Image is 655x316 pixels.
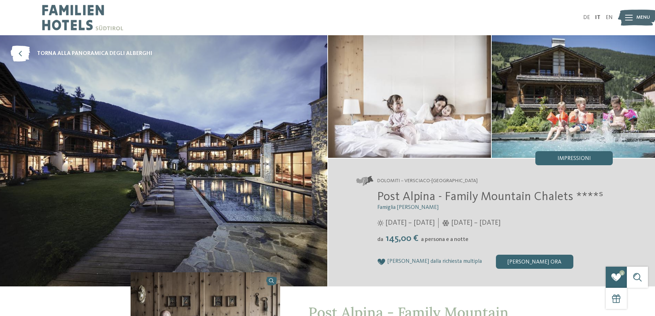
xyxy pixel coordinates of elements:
[496,255,573,269] div: [PERSON_NAME] ora
[595,15,600,20] a: IT
[636,14,650,21] span: Menu
[377,237,383,242] span: da
[606,267,627,288] a: 3
[377,205,439,210] span: Famiglia [PERSON_NAME]
[558,156,591,161] span: Impressioni
[11,46,152,62] a: torna alla panoramica degli alberghi
[606,15,613,20] a: EN
[583,15,590,20] a: DE
[442,220,449,226] i: Orari d'apertura inverno
[37,50,152,57] span: torna alla panoramica degli alberghi
[377,178,478,185] span: Dolomiti – Versciaco-[GEOGRAPHIC_DATA]
[377,191,603,203] span: Post Alpina - Family Mountain Chalets ****ˢ
[384,234,420,243] span: 145,00 €
[385,218,435,228] span: [DATE] – [DATE]
[492,35,655,158] img: Il family hotel a San Candido dal fascino alpino
[451,218,500,228] span: [DATE] – [DATE]
[619,270,625,275] span: 3
[388,259,482,265] span: [PERSON_NAME] dalla richiesta multipla
[377,220,384,226] i: Orari d'apertura estate
[328,35,491,158] img: Il family hotel a San Candido dal fascino alpino
[421,237,468,242] span: a persona e a notte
